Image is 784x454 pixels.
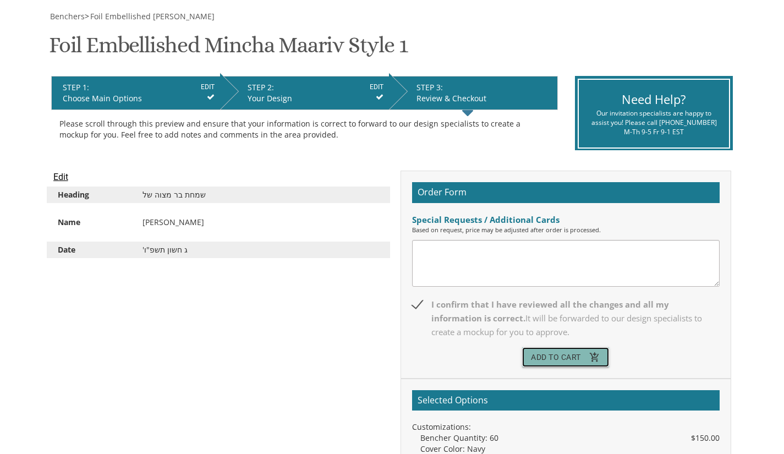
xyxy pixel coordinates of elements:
div: Based on request, price may be adjusted after order is processed. [412,226,720,234]
div: Our invitation specialists are happy to assist you! Please call [PHONE_NUMBER] M-Th 9-5 Fr 9-1 EST [587,108,721,136]
button: Add To Cartadd_shopping_cart [522,347,609,367]
input: EDIT [201,82,215,92]
div: Choose Main Options [63,93,215,104]
input: EDIT [370,82,383,92]
h2: Order Form [412,182,720,203]
div: Date [50,244,134,255]
div: STEP 3: [416,82,552,93]
div: Heading [50,189,134,200]
div: Special Requests / Additional Cards [412,214,720,226]
span: Benchers [50,11,85,21]
div: STEP 2: [248,82,383,93]
div: [PERSON_NAME] [134,217,387,228]
div: 'ג חשון תשפ"ו [134,244,387,255]
span: It will be forwarded to our design specialists to create a mockup for you to approve. [431,313,702,337]
div: STEP 1: [63,82,215,93]
span: Foil Embellished [PERSON_NAME] [90,11,215,21]
input: Edit [53,171,68,184]
span: I confirm that I have reviewed all the changes and all my information is correct. [412,298,720,339]
div: שמחת בר מצוה של [134,189,387,200]
a: Benchers [49,11,85,21]
div: Bencher Quantity: 60 [420,433,720,444]
div: Review & Checkout [416,93,552,104]
div: Please scroll through this preview and ensure that your information is correct to forward to our ... [59,118,550,140]
div: Your Design [248,93,383,104]
i: add_shopping_cart [589,347,600,367]
span: > [85,11,215,21]
div: Customizations: [412,422,720,433]
div: Name [50,217,134,228]
span: $150.00 [691,433,720,444]
div: Need Help? [587,91,721,108]
h2: Selected Options [412,390,720,411]
h1: Foil Embellished Mincha Maariv Style 1 [49,33,407,65]
a: Foil Embellished [PERSON_NAME] [89,11,215,21]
